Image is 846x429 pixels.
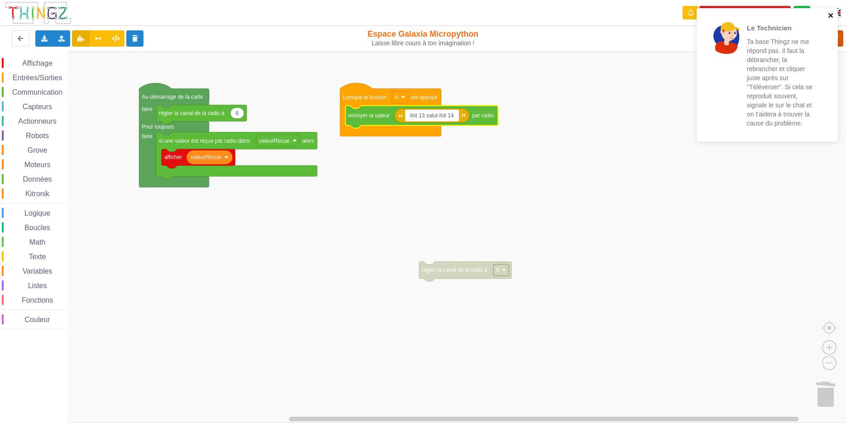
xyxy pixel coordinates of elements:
span: Données [22,175,53,183]
text: faire [142,106,153,112]
text: valeurRecue [191,154,221,160]
span: Logique [23,209,52,217]
text: si une valeur est reçue par radio dans [159,137,250,144]
text: 6 [496,267,499,273]
div: Laisse libre cours à ton imagination ! [349,39,497,47]
text: régler la canal de la radio à [422,267,488,273]
span: Couleur [24,316,52,323]
span: Actionneurs [17,117,58,125]
div: Espace Galaxia Micropython [349,29,497,47]
text: est appuyé [411,94,437,100]
text: par radio [472,112,494,119]
text: 6 [236,110,239,116]
span: Boucles [23,224,52,231]
span: Kitronik [24,190,51,198]
text: afficher [164,154,182,160]
button: Appairer une carte [699,6,791,20]
text: envoyer la valeur [348,112,389,119]
span: Robots [24,132,50,140]
text: Pour toujours [142,124,174,130]
span: Math [28,238,47,246]
p: Le Technicien [747,23,817,33]
span: Variables [21,267,54,275]
text: A [395,94,398,100]
text: valeurRecue [259,137,290,144]
span: Affichage [21,59,53,67]
span: Moteurs [23,161,52,169]
text: faire [142,133,153,140]
text: alors [302,137,314,144]
text: Au démarrage de la carte [142,94,203,100]
span: Entrées/Sorties [11,74,63,82]
span: Grove [26,146,49,154]
span: Texte [27,253,47,260]
span: Capteurs [21,103,53,111]
p: Ta base Thingz ne me répond pas. Il faut la débrancher, la rebrancher et cliquer juste après sur ... [747,37,817,128]
text: régler la canal de la radio à [159,110,225,116]
span: Listes [27,282,48,289]
button: close [828,12,834,20]
img: thingz_logo.png [4,1,72,25]
span: Communication [11,88,64,96]
text: Lorsque le bouton [343,94,386,100]
span: Fonctions [20,296,54,304]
